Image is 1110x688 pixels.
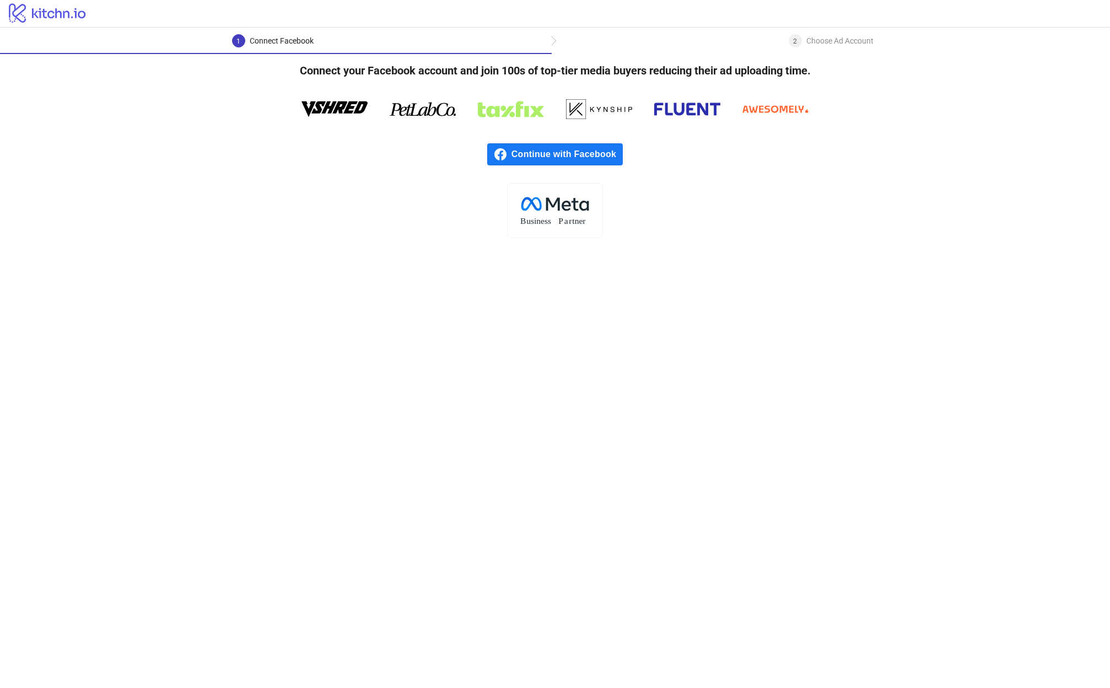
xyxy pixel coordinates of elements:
[282,54,828,87] h4: Connect your Facebook account and join 100s of top-tier media buyers reducing their ad uploading ...
[236,37,240,45] span: 1
[572,216,586,225] tspan: tner
[511,143,623,165] span: Continue with Facebook
[569,216,572,225] tspan: r
[564,216,568,225] tspan: a
[250,34,314,47] div: Connect Facebook
[526,216,551,225] tspan: usiness
[520,216,526,225] tspan: B
[793,37,797,45] span: 2
[487,143,623,165] a: Continue with Facebook
[806,34,874,47] div: Choose Ad Account
[558,216,563,225] tspan: P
